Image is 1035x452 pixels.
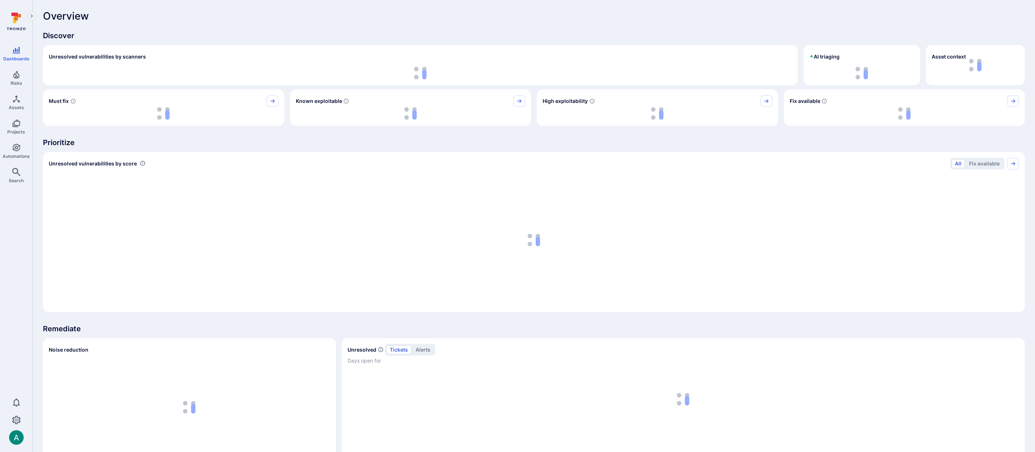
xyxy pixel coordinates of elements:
[49,107,278,120] div: loading spinner
[784,89,1025,126] div: Fix available
[43,31,1025,41] span: Discover
[412,345,434,354] button: alerts
[49,347,88,353] span: Noise reduction
[9,178,24,183] span: Search
[43,137,1025,148] span: Prioritize
[3,153,30,159] span: Automations
[9,430,24,445] img: ACg8ocLSa5mPYBaXNx3eFu_EmspyJX0laNWN7cXOFirfQ7srZveEpg=s96-c
[49,97,69,105] span: Must fix
[651,107,663,120] img: Loading...
[296,107,526,120] div: loading spinner
[29,13,34,19] i: Expand navigation menu
[43,324,1025,334] span: Remediate
[589,98,595,104] svg: EPSS score ≥ 0.7
[49,67,792,79] div: loading spinner
[809,53,840,60] h2: AI triaging
[27,12,36,20] button: Expand navigation menu
[183,401,195,413] img: Loading...
[290,89,531,126] div: Known exploitable
[543,107,772,120] div: loading spinner
[9,105,24,110] span: Assets
[348,357,1019,364] span: Days open for
[404,107,417,120] img: Loading...
[966,159,1003,168] button: Fix available
[790,97,820,105] span: Fix available
[821,98,827,104] svg: Vulnerabilities with fix available
[952,159,965,168] button: All
[856,67,868,79] img: Loading...
[543,97,588,105] span: High exploitability
[70,98,76,104] svg: Risk score >=40 , missed SLA
[386,345,411,354] button: tickets
[378,346,384,353] span: Number of unresolved items by priority and days open
[528,234,540,246] img: Loading...
[140,160,146,167] div: Number of vulnerabilities in status 'Open' 'Triaged' and 'In process' grouped by score
[11,80,22,86] span: Risks
[790,107,1019,120] div: loading spinner
[348,346,376,353] h2: Unresolved
[296,97,342,105] span: Known exploitable
[43,10,89,22] span: Overview
[537,89,778,126] div: High exploitability
[49,53,146,60] h2: Unresolved vulnerabilities by scanners
[898,107,911,120] img: Loading...
[343,98,349,104] svg: Confirmed exploitable by KEV
[932,53,966,60] span: Asset context
[43,89,284,126] div: Must fix
[3,56,29,61] span: Dashboards
[414,67,427,79] img: Loading...
[7,129,25,135] span: Projects
[49,174,1019,306] div: loading spinner
[49,160,137,167] span: Unresolved vulnerabilities by score
[157,107,170,120] img: Loading...
[809,67,914,79] div: loading spinner
[9,430,24,445] div: Arjan Dehar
